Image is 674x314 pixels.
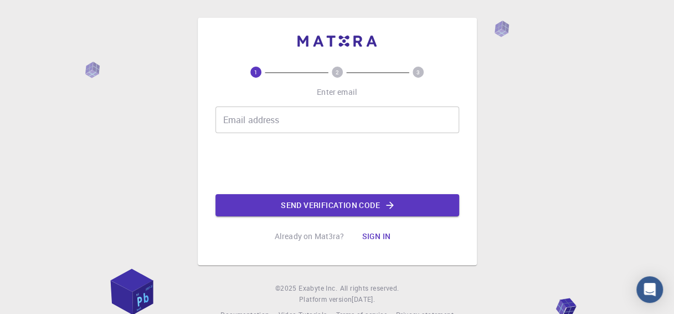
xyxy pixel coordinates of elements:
text: 3 [416,68,420,76]
a: Exabyte Inc. [299,283,337,294]
text: 1 [254,68,258,76]
text: 2 [336,68,339,76]
a: [DATE]. [352,294,375,305]
button: Send verification code [215,194,459,216]
span: © 2025 [275,283,299,294]
div: Open Intercom Messenger [636,276,663,303]
span: Platform version [299,294,352,305]
p: Enter email [317,87,357,98]
span: Exabyte Inc. [299,283,337,292]
span: All rights reserved. [339,283,399,294]
p: Already on Mat3ra? [275,231,344,242]
span: [DATE] . [352,295,375,303]
iframe: reCAPTCHA [253,142,421,185]
button: Sign in [353,225,399,247]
